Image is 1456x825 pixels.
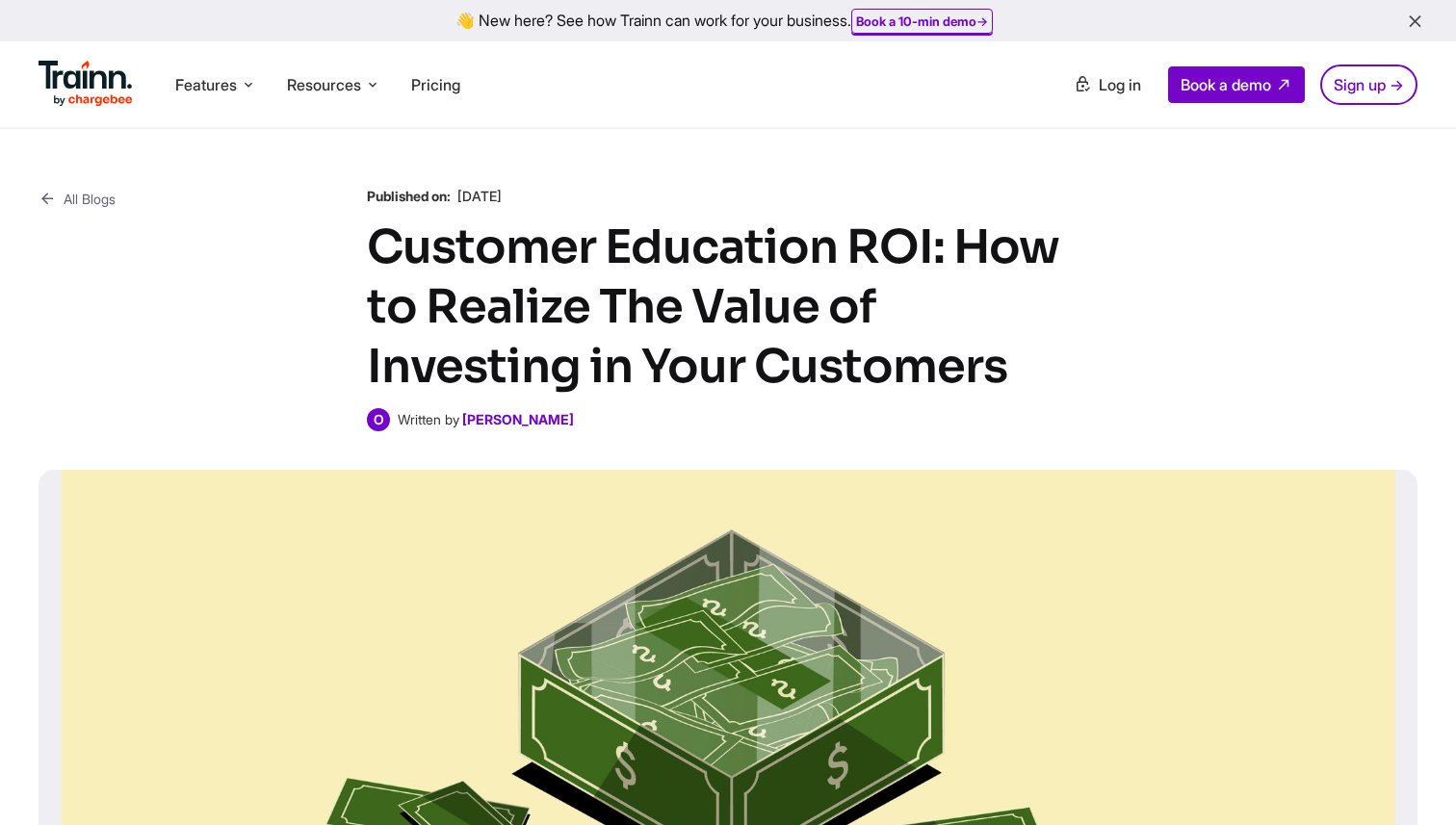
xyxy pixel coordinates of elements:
span: Resources [287,74,361,95]
span: Written by [398,411,459,427]
span: O [367,408,390,431]
span: Features [175,74,237,95]
a: Log in [1062,67,1153,102]
span: Book a demo [1181,75,1271,94]
b: Published on: [367,188,451,204]
a: [PERSON_NAME] [462,411,574,427]
a: Book a 10-min demo→ [856,13,988,29]
a: Pricing [411,75,460,94]
a: Book a demo [1168,66,1305,103]
div: 👋 New here? See how Trainn can work for your business. [12,12,1444,30]
span: [DATE] [457,188,502,204]
a: All Blogs [39,187,116,211]
img: Trainn Logo [39,61,133,107]
iframe: Chat Widget [1360,733,1456,825]
b: Book a 10-min demo [856,13,976,29]
span: Log in [1099,75,1141,94]
h1: Customer Education ROI: How to Realize The Value of Investing in Your Customers [367,218,1089,397]
a: Sign up → [1320,64,1417,105]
